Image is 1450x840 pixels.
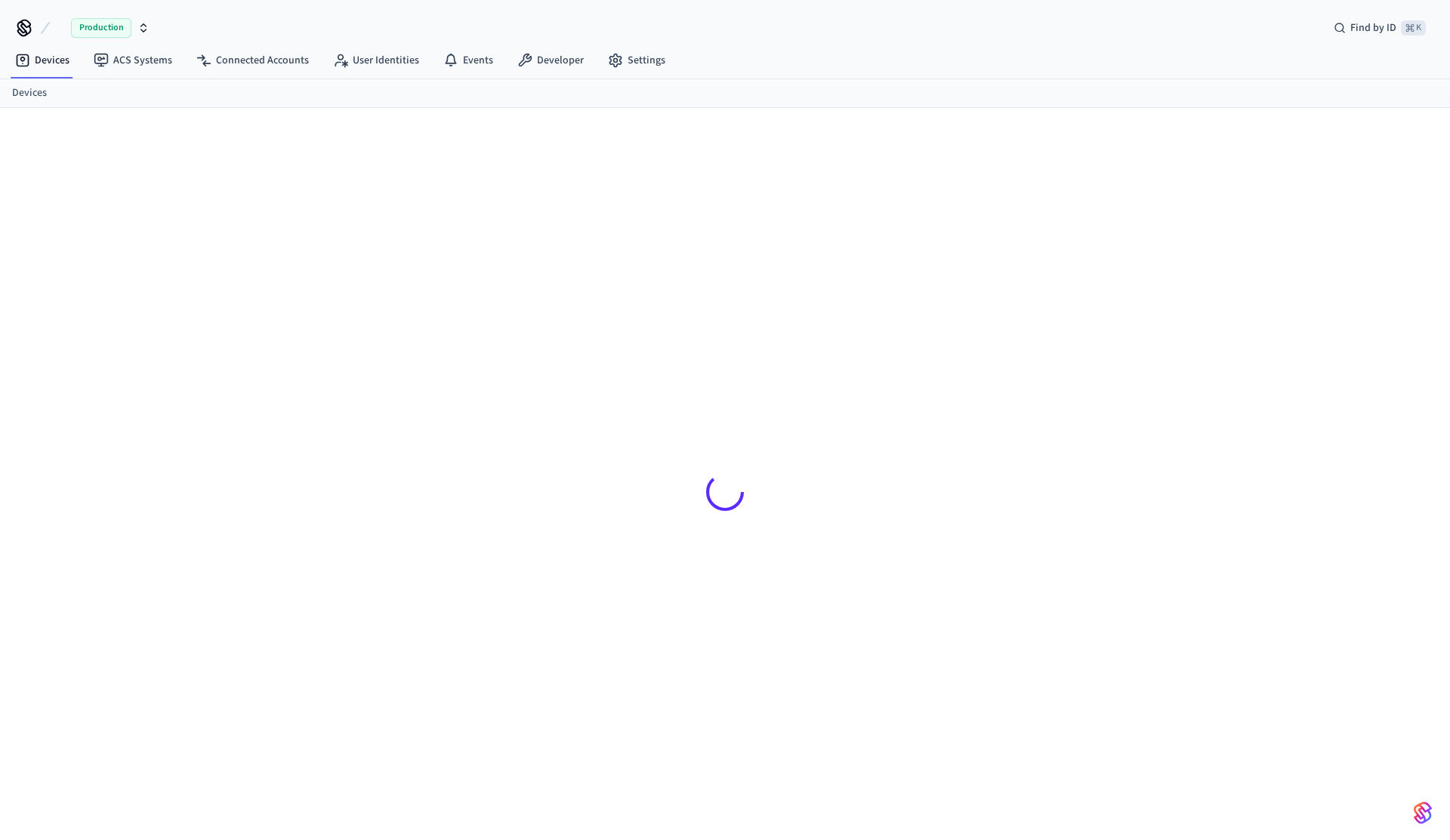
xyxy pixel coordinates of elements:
[71,18,131,38] span: Production
[1414,801,1432,825] img: SeamLogoGradient.69752ec5.svg
[505,47,596,74] a: Developer
[1401,20,1426,35] span: ⌘ K
[12,85,47,101] a: Devices
[82,47,184,74] a: ACS Systems
[431,47,505,74] a: Events
[321,47,431,74] a: User Identities
[184,47,321,74] a: Connected Accounts
[3,47,82,74] a: Devices
[1322,14,1438,42] div: Find by ID⌘ K
[596,47,677,74] a: Settings
[1350,20,1396,35] span: Find by ID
